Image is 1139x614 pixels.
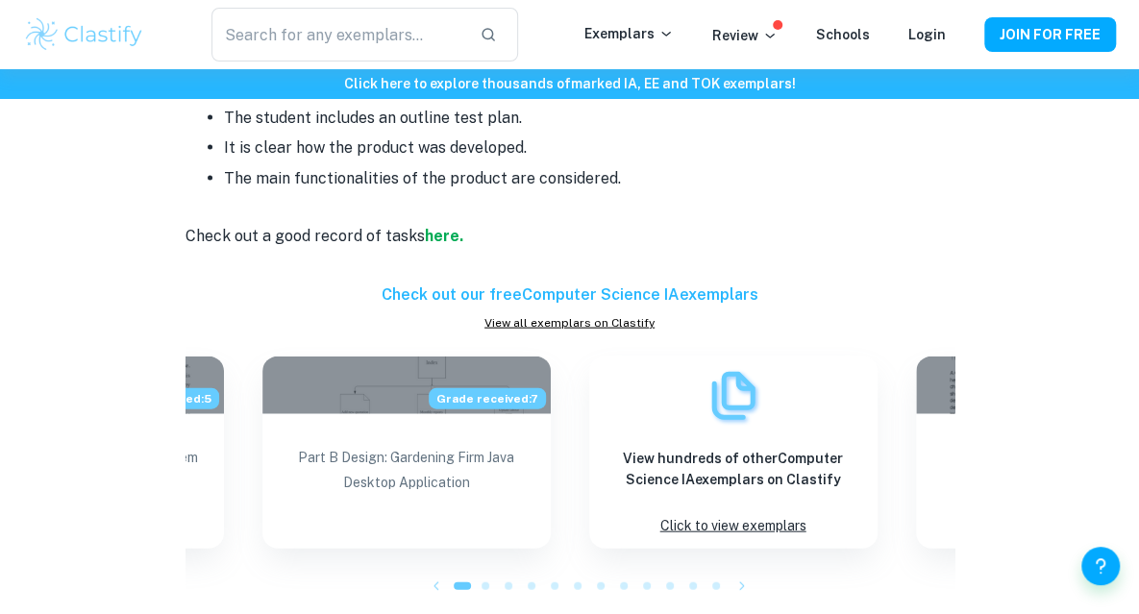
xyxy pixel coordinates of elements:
img: Exemplars [705,367,762,425]
h6: View hundreds of other Computer Science IA exemplars on Clastify [605,448,862,490]
h6: Check out our free Computer Science IA exemplars [186,283,954,307]
span: Grade received: 7 [429,388,546,409]
a: Blog exemplar: Part B Design: Gardening Firm Java DesktGrade received:7Part B Design: Gardening F... [262,356,551,549]
a: Schools [816,27,870,42]
p: Review [712,25,778,46]
span: It is clear how the product was developed. [224,138,527,157]
p: Part B Design: Gardening Firm Java Desktop Application [278,445,535,529]
button: Help and Feedback [1081,547,1120,585]
p: Exemplars [584,23,674,44]
p: Click to view exemplars [660,513,806,539]
img: Clastify logo [23,15,145,54]
h6: Click here to explore thousands of marked IA, EE and TOK exemplars ! [4,73,1135,94]
a: View all exemplars on Clastify [186,314,954,332]
button: JOIN FOR FREE [984,17,1116,52]
a: ExemplarsView hundreds of otherComputer Science IAexemplars on ClastifyClick to view exemplars [589,356,878,549]
input: Search for any exemplars... [211,8,465,61]
a: Login [908,27,946,42]
span: The main functionalities of the product are considered. [224,169,621,187]
span: The student includes an outline test plan. [224,109,522,127]
p: Check out a good record of tasks [186,193,954,252]
a: here. [425,227,463,245]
